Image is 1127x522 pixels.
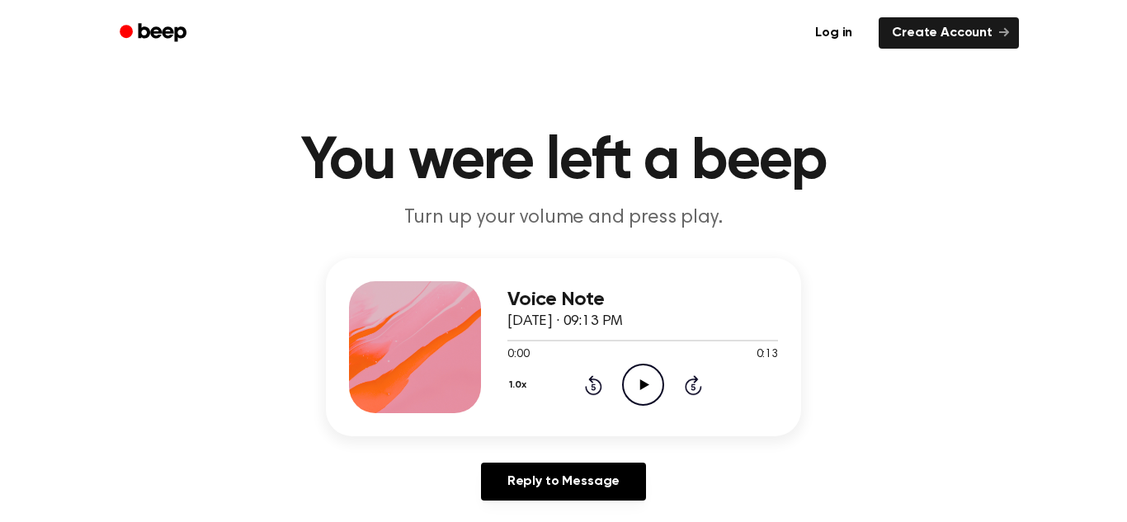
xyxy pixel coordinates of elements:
[507,289,778,311] h3: Voice Note
[879,17,1019,49] a: Create Account
[247,205,880,232] p: Turn up your volume and press play.
[507,346,529,364] span: 0:00
[481,463,646,501] a: Reply to Message
[108,17,201,49] a: Beep
[507,314,623,329] span: [DATE] · 09:13 PM
[757,346,778,364] span: 0:13
[507,371,532,399] button: 1.0x
[799,14,869,52] a: Log in
[141,132,986,191] h1: You were left a beep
